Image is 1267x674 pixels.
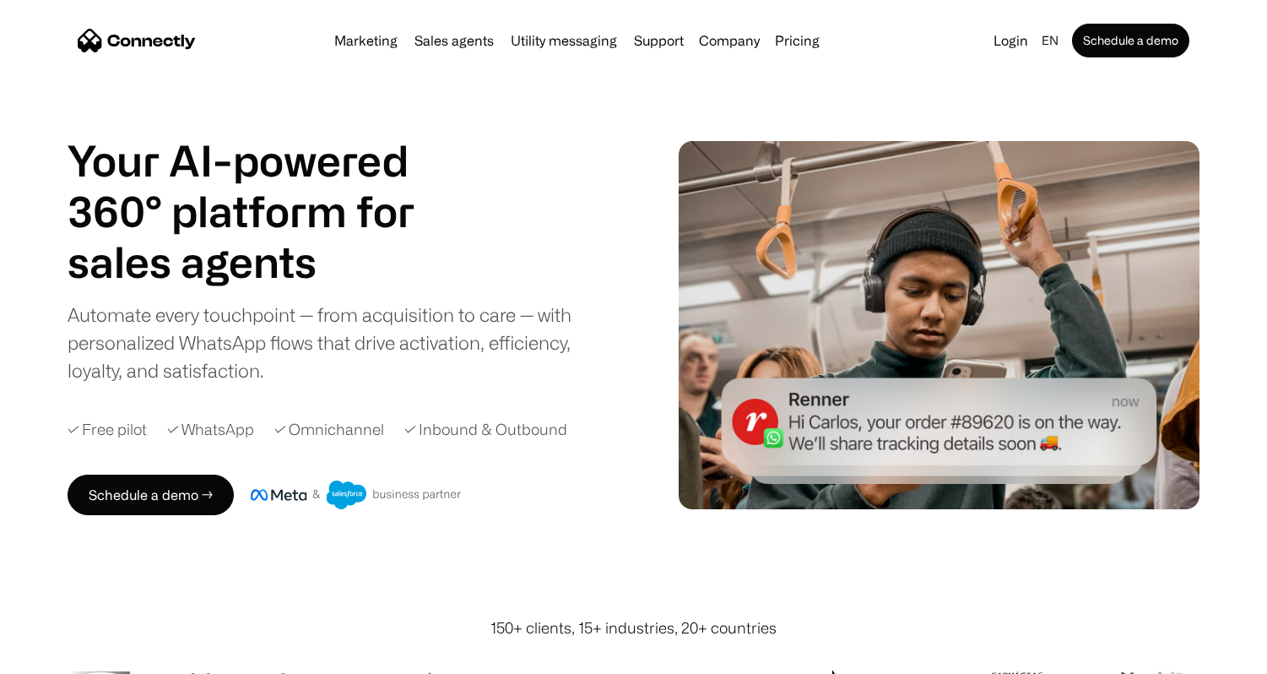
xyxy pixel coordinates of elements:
[17,643,101,668] aside: Language selected: English
[504,34,624,47] a: Utility messaging
[68,418,147,441] div: ✓ Free pilot
[251,481,462,509] img: Meta and Salesforce business partner badge.
[987,29,1035,52] a: Login
[68,475,234,515] a: Schedule a demo →
[490,617,777,639] div: 150+ clients, 15+ industries, 20+ countries
[78,28,196,53] a: home
[68,236,456,287] div: carousel
[699,29,760,52] div: Company
[1072,24,1189,57] a: Schedule a demo
[328,34,404,47] a: Marketing
[68,236,456,287] div: 1 of 4
[167,418,254,441] div: ✓ WhatsApp
[68,236,456,287] h1: sales agents
[627,34,690,47] a: Support
[694,29,765,52] div: Company
[34,644,101,668] ul: Language list
[68,135,456,236] h1: Your AI-powered 360° platform for
[1035,29,1069,52] div: en
[1042,29,1059,52] div: en
[408,34,501,47] a: Sales agents
[768,34,826,47] a: Pricing
[68,301,599,384] div: Automate every touchpoint — from acquisition to care — with personalized WhatsApp flows that driv...
[274,418,384,441] div: ✓ Omnichannel
[404,418,567,441] div: ✓ Inbound & Outbound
